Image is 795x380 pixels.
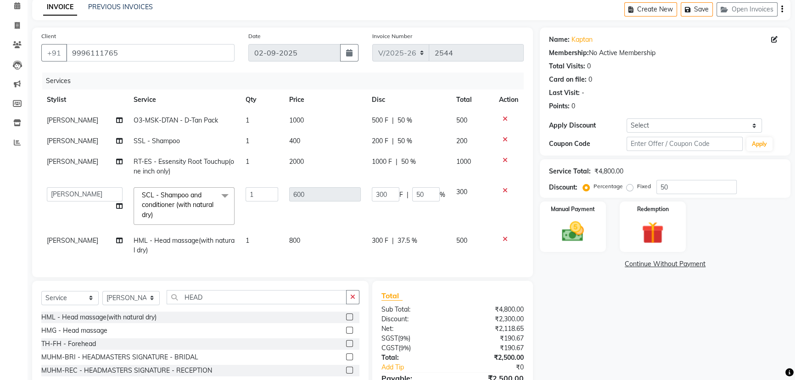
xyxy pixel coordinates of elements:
div: Services [42,73,531,89]
th: Action [493,89,524,110]
img: _cash.svg [555,219,591,244]
div: Points: [549,101,570,111]
div: HMG - Head massage [41,326,107,335]
span: 500 [456,116,467,124]
div: ₹2,300.00 [453,314,531,324]
span: 50 % [401,157,416,167]
div: Total Visits: [549,61,585,71]
span: [PERSON_NAME] [47,116,98,124]
div: Last Visit: [549,88,580,98]
span: | [392,236,394,246]
div: Discount: [375,314,453,324]
span: Total [381,291,403,301]
span: 50 % [397,116,412,125]
span: 9% [400,344,409,352]
span: 300 [456,188,467,196]
th: Service [128,89,240,110]
th: Stylist [41,89,128,110]
span: SGST [381,334,398,342]
span: 1000 F [372,157,392,167]
div: No Active Membership [549,48,781,58]
label: Manual Payment [551,205,595,213]
input: Search or Scan [167,290,347,304]
div: 0 [571,101,575,111]
div: Net: [375,324,453,334]
label: Fixed [637,182,651,190]
label: Client [41,32,56,40]
div: Apply Discount [549,121,627,130]
span: SSL - Shampoo [134,137,180,145]
span: 9% [400,335,409,342]
a: PREVIOUS INVOICES [88,3,153,11]
span: 2000 [289,157,304,166]
label: Percentage [593,182,623,190]
div: Total: [375,353,453,363]
div: - [582,88,584,98]
button: Save [681,2,713,17]
div: Card on file: [549,75,587,84]
span: 400 [289,137,300,145]
span: 1000 [289,116,304,124]
div: ( ) [375,334,453,343]
span: [PERSON_NAME] [47,157,98,166]
a: Add Tip [375,363,466,372]
span: 200 F [372,136,388,146]
span: HML - Head massage(with natural dry) [134,236,235,254]
a: x [153,211,157,219]
button: +91 [41,44,67,61]
span: 1 [246,236,249,245]
div: ₹2,118.65 [453,324,531,334]
span: | [392,116,394,125]
span: % [440,190,445,200]
button: Open Invoices [717,2,778,17]
input: Enter Offer / Coupon Code [627,137,743,151]
div: ₹190.67 [453,334,531,343]
span: | [407,190,409,200]
span: 300 F [372,236,388,246]
div: ₹4,800.00 [594,167,623,176]
span: F [399,190,403,200]
div: ₹4,800.00 [453,305,531,314]
input: Search by Name/Mobile/Email/Code [66,44,235,61]
span: | [392,136,394,146]
div: Service Total: [549,167,591,176]
span: [PERSON_NAME] [47,236,98,245]
span: 800 [289,236,300,245]
div: 0 [587,61,591,71]
div: MUHM-BRI - HEADMASTERS SIGNATURE - BRIDAL [41,352,198,362]
div: TH-FH - Forehead [41,339,96,349]
span: 1 [246,137,249,145]
span: 1 [246,116,249,124]
span: O3-MSK-DTAN - D-Tan Pack [134,116,218,124]
th: Total [451,89,493,110]
label: Date [248,32,261,40]
label: Invoice Number [372,32,412,40]
span: 1000 [456,157,471,166]
th: Price [284,89,366,110]
span: | [396,157,397,167]
label: Redemption [637,205,669,213]
button: Apply [746,137,773,151]
a: Continue Without Payment [542,259,789,269]
span: CGST [381,344,398,352]
div: Name: [549,35,570,45]
span: 500 [456,236,467,245]
div: MUHM-REC - HEADMASTERS SIGNATURE - RECEPTION [41,366,212,375]
span: 200 [456,137,467,145]
button: Create New [624,2,677,17]
div: Discount: [549,183,577,192]
span: [PERSON_NAME] [47,137,98,145]
a: Kaptan [571,35,593,45]
img: _gift.svg [635,219,671,246]
span: RT-ES - Essensity Root Touchup(one inch only) [134,157,234,175]
div: ₹0 [465,363,531,372]
span: 500 F [372,116,388,125]
div: ( ) [375,343,453,353]
div: Sub Total: [375,305,453,314]
div: ₹2,500.00 [453,353,531,363]
span: 1 [246,157,249,166]
span: 50 % [397,136,412,146]
div: ₹190.67 [453,343,531,353]
th: Qty [240,89,284,110]
div: 0 [588,75,592,84]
